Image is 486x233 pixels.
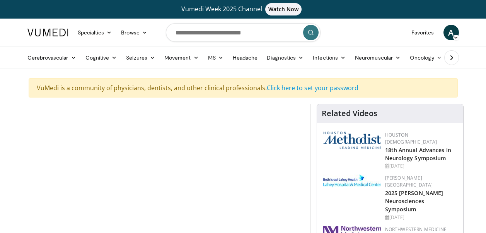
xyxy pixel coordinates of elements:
[181,5,305,13] span: Vumedi Week 2025 Channel
[323,175,381,187] img: e7977282-282c-4444-820d-7cc2733560fd.jpg.150x105_q85_autocrop_double_scale_upscale_version-0.2.jpg
[29,78,458,98] div: VuMedi is a community of physicians, dentists, and other clinical professionals.
[27,29,68,36] img: VuMedi Logo
[385,214,457,221] div: [DATE]
[350,50,405,65] a: Neuromuscular
[322,109,377,118] h4: Related Videos
[385,163,457,170] div: [DATE]
[405,50,447,65] a: Oncology
[166,23,321,42] input: Search topics, interventions
[323,132,381,149] img: 5e4488cc-e109-4a4e-9fd9-73bb9237ee91.png.150x105_q85_autocrop_double_scale_upscale_version-0.2.png
[203,50,228,65] a: MS
[265,3,302,15] span: Watch Now
[267,84,358,92] a: Click here to set your password
[308,50,350,65] a: Infections
[81,50,122,65] a: Cognitive
[262,50,308,65] a: Diagnostics
[116,25,152,40] a: Browse
[385,146,451,162] a: 18th Annual Advances in Neurology Symposium
[23,50,81,65] a: Cerebrovascular
[121,50,160,65] a: Seizures
[228,50,263,65] a: Headache
[29,3,458,15] a: Vumedi Week 2025 ChannelWatch Now
[73,25,117,40] a: Specialties
[385,175,433,188] a: [PERSON_NAME][GEOGRAPHIC_DATA]
[385,189,443,213] a: 2025 [PERSON_NAME] Neurosciences Symposium
[407,25,439,40] a: Favorites
[443,25,459,40] a: A
[160,50,203,65] a: Movement
[385,132,437,145] a: Houston [DEMOGRAPHIC_DATA]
